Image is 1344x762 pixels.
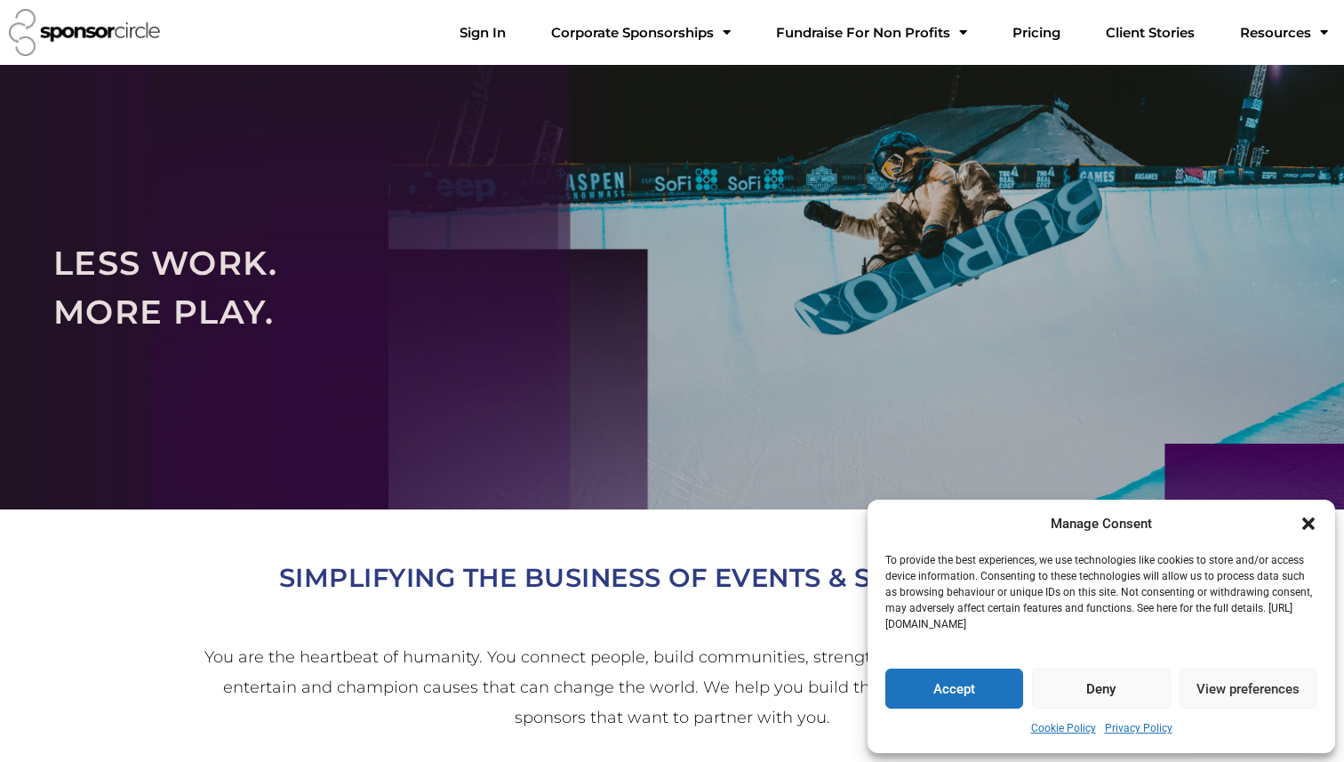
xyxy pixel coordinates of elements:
[174,556,1170,599] h2: SIMPLIFYING THE BUSINESS OF EVENTS & SPORTS TEAMS
[1226,15,1342,51] a: Resources
[762,15,981,51] a: Fundraise For Non ProfitsMenu Toggle
[885,669,1023,709] button: Accept
[1105,718,1172,740] a: Privacy Policy
[1051,513,1152,535] div: Manage Consent
[9,9,160,56] img: Sponsor Circle logo
[1300,515,1317,533] div: Close dialogue
[198,642,1146,734] h2: You are the heartbeat of humanity. You connect people, build communities, strengthen business eco...
[537,15,745,51] a: Corporate SponsorshipsMenu Toggle
[1180,669,1317,709] button: View preferences
[445,15,1342,51] nav: Menu
[1032,669,1170,709] button: Deny
[1031,718,1096,740] a: Cookie Policy
[885,552,1316,632] p: To provide the best experiences, we use technologies like cookies to store and/or access device i...
[1092,15,1209,51] a: Client Stories
[445,15,520,51] a: Sign In
[998,15,1075,51] a: Pricing
[53,238,1291,337] h2: LESS WORK. MORE PLAY.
